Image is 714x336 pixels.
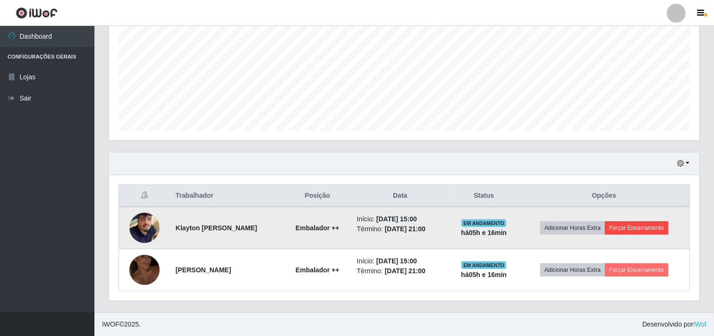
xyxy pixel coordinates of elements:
button: Adicionar Horas Extra [540,221,605,235]
span: © 2025 . [102,319,141,329]
th: Opções [519,185,690,207]
img: 1752843013867.jpeg [129,201,160,255]
th: Data [351,185,449,207]
span: EM ANDAMENTO [461,219,506,227]
strong: Embalador ++ [296,224,340,232]
li: Início: [357,256,443,266]
img: CoreUI Logo [16,7,58,19]
img: 1756068299333.jpeg [129,243,160,297]
li: Início: [357,214,443,224]
strong: há 05 h e 16 min [461,229,507,236]
span: EM ANDAMENTO [461,261,506,269]
strong: [PERSON_NAME] [176,266,231,274]
strong: Klayton [PERSON_NAME] [176,224,257,232]
li: Término: [357,224,443,234]
th: Status [449,185,519,207]
a: iWof [693,320,706,328]
span: Desenvolvido por [642,319,706,329]
span: IWOF [102,320,119,328]
time: [DATE] 21:00 [385,267,425,275]
li: Término: [357,266,443,276]
th: Posição [284,185,351,207]
button: Adicionar Horas Extra [540,263,605,277]
th: Trabalhador [170,185,284,207]
time: [DATE] 15:00 [376,257,417,265]
button: Forçar Encerramento [605,263,668,277]
button: Forçar Encerramento [605,221,668,235]
time: [DATE] 15:00 [376,215,417,223]
strong: Embalador ++ [296,266,340,274]
strong: há 05 h e 16 min [461,271,507,278]
time: [DATE] 21:00 [385,225,425,233]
